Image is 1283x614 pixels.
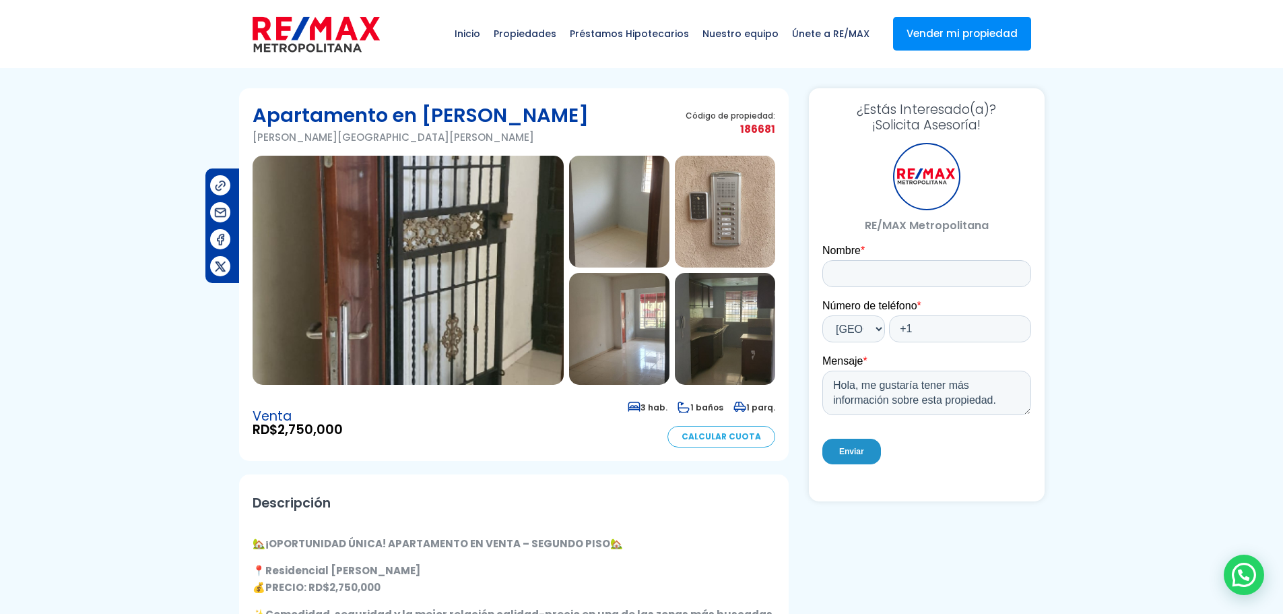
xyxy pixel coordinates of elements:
[265,563,420,578] strong: Residencial [PERSON_NAME]
[893,143,960,210] div: RE/MAX Metropolitana
[253,423,343,437] span: RD$
[253,535,775,552] p: 🏡 🏡
[563,13,696,54] span: Préstamos Hipotecarios
[822,102,1031,117] span: ¿Estás Interesado(a)?
[265,536,610,551] strong: ¡OPORTUNIDAD ÚNICA! APARTAMENTO EN VENTA – SEGUNDO PISO
[822,102,1031,133] h3: ¡Solicita Asesoría!
[569,273,669,385] img: Apartamento en Pantoja
[213,233,228,247] img: Compartir
[628,402,667,413] span: 3 hab.
[253,156,564,385] img: Apartamento en Pantoja
[487,13,563,54] span: Propiedades
[667,426,775,448] a: Calcular Cuota
[213,179,228,193] img: Compartir
[675,156,775,268] img: Apartamento en Pantoja
[822,217,1031,234] p: RE/MAX Metropolitana
[696,13,785,54] span: Nuestro equipo
[253,410,343,423] span: Venta
[733,402,775,413] span: 1 parq.
[253,102,589,129] h1: Apartamento en [PERSON_NAME]
[253,562,775,596] p: 📍 💰
[569,156,669,268] img: Apartamento en Pantoja
[253,488,775,518] h2: Descripción
[448,13,487,54] span: Inicio
[277,421,343,439] span: 2,750,000
[675,273,775,385] img: Apartamento en Pantoja
[265,580,381,594] strong: PRECIO: RD$2,750,000
[253,129,589,146] p: [PERSON_NAME][GEOGRAPHIC_DATA][PERSON_NAME]
[822,244,1031,488] iframe: Form 0
[785,13,876,54] span: Únete a RE/MAX
[678,402,723,413] span: 1 baños
[686,121,775,137] span: 186681
[213,206,228,220] img: Compartir
[686,111,775,121] span: Código de propiedad:
[213,259,228,274] img: Compartir
[893,17,1031,51] a: Vender mi propiedad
